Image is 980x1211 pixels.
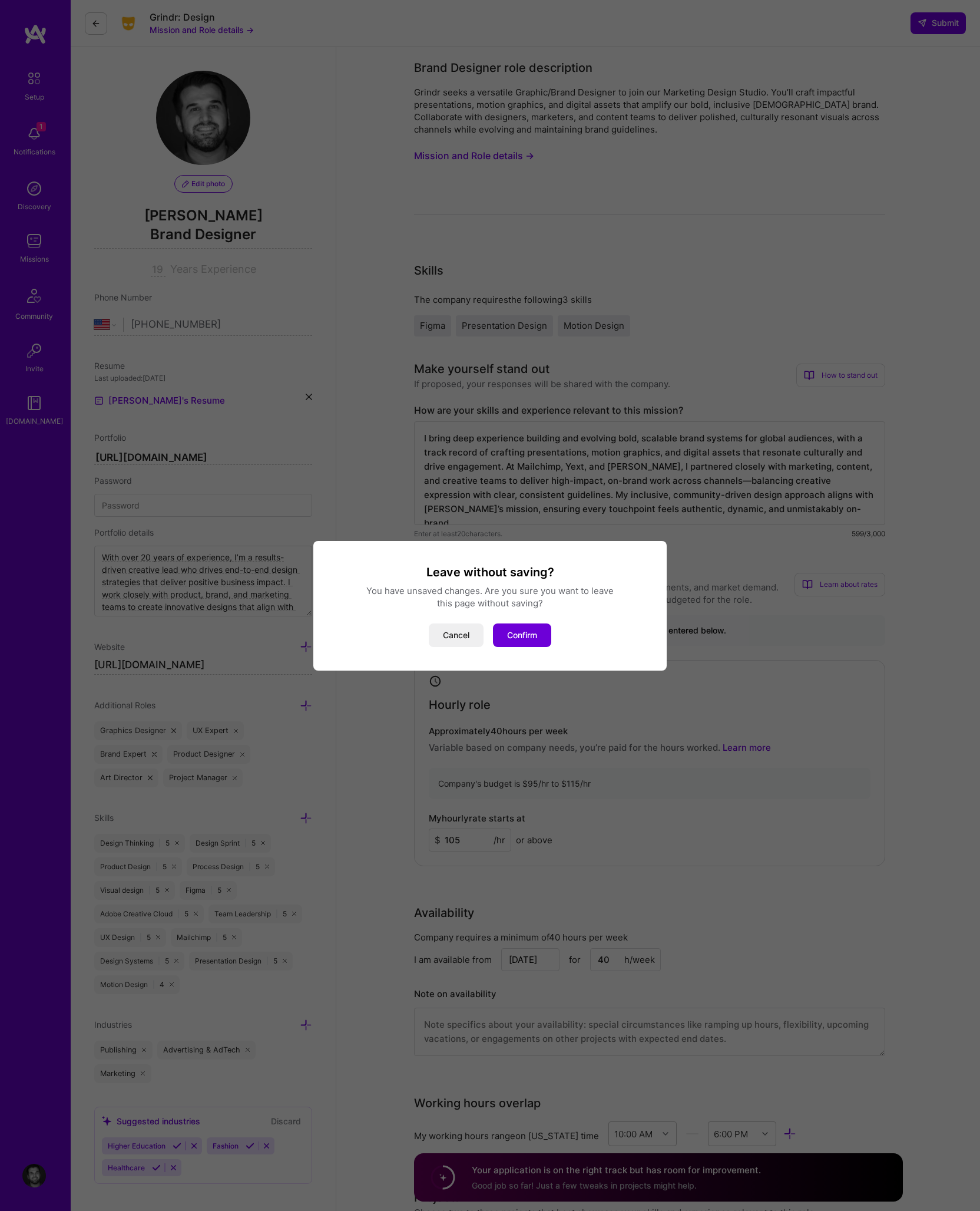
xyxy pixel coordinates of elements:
button: Cancel [429,623,484,647]
button: Confirm [493,623,551,647]
div: this page without saving? [327,597,653,609]
h3: Leave without saving? [327,565,653,580]
div: modal [313,541,667,671]
div: You have unsaved changes. Are you sure you want to leave [327,585,653,597]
